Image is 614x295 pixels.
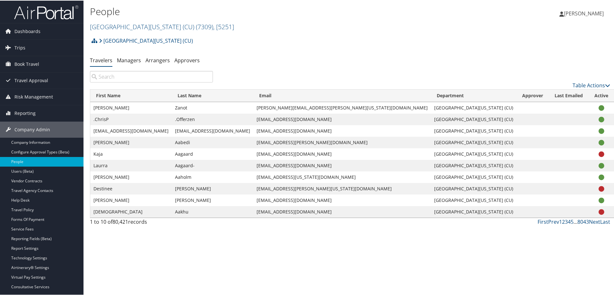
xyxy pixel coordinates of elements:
td: Kaja [90,148,172,159]
span: Book Travel [14,56,39,72]
a: Table Actions [573,81,610,88]
td: Destinee [90,182,172,194]
span: Reporting [14,105,36,121]
td: [GEOGRAPHIC_DATA][US_STATE] (CU) [431,205,516,217]
span: , [ 5251 ] [213,22,234,30]
td: [EMAIL_ADDRESS][DOMAIN_NAME] [253,159,431,171]
td: [EMAIL_ADDRESS][US_STATE][DOMAIN_NAME] [253,171,431,182]
th: Department: activate to sort column ascending [431,89,516,101]
a: Arrangers [145,56,170,63]
td: [EMAIL_ADDRESS][DOMAIN_NAME] [253,194,431,205]
td: [PERSON_NAME] [172,182,253,194]
td: [PERSON_NAME] [90,194,172,205]
span: [PERSON_NAME] [564,9,604,16]
a: Next [589,218,600,225]
th: Active: activate to sort column ascending [589,89,614,101]
th: First Name: activate to sort column ascending [90,89,172,101]
td: [DEMOGRAPHIC_DATA] [90,205,172,217]
td: [EMAIL_ADDRESS][DOMAIN_NAME] [253,113,431,125]
th: Email: activate to sort column ascending [253,89,431,101]
a: Last [600,218,610,225]
a: Travelers [90,56,112,63]
span: Dashboards [14,23,40,39]
td: [GEOGRAPHIC_DATA][US_STATE] (CU) [431,159,516,171]
td: [PERSON_NAME][EMAIL_ADDRESS][PERSON_NAME][US_STATE][DOMAIN_NAME] [253,101,431,113]
span: 80,421 [112,218,128,225]
a: [GEOGRAPHIC_DATA][US_STATE] (CU) [99,34,193,47]
a: 8043 [577,218,589,225]
td: [EMAIL_ADDRESS][PERSON_NAME][DOMAIN_NAME] [253,136,431,148]
div: 1 to 10 of records [90,217,213,228]
a: 1 [559,218,562,225]
input: Search [90,70,213,82]
td: Aabedi [172,136,253,148]
td: Zanot [172,101,253,113]
td: Aakhu [172,205,253,217]
a: 5 [571,218,574,225]
td: [PERSON_NAME] [90,136,172,148]
a: Managers [117,56,141,63]
td: [GEOGRAPHIC_DATA][US_STATE] (CU) [431,125,516,136]
span: Risk Management [14,88,53,104]
td: Laurra [90,159,172,171]
td: Aaholm [172,171,253,182]
td: [GEOGRAPHIC_DATA][US_STATE] (CU) [431,148,516,159]
span: Company Admin [14,121,50,137]
span: Trips [14,39,25,55]
td: Aagaard [172,148,253,159]
td: [PERSON_NAME] [90,101,172,113]
td: [PERSON_NAME] [172,194,253,205]
td: .Offerzen [172,113,253,125]
a: [PERSON_NAME] [559,3,610,22]
td: [GEOGRAPHIC_DATA][US_STATE] (CU) [431,113,516,125]
td: .ChrisP [90,113,172,125]
td: Aagaard- [172,159,253,171]
td: [EMAIL_ADDRESS][DOMAIN_NAME] [253,148,431,159]
span: ( 7309 ) [196,22,213,30]
td: [GEOGRAPHIC_DATA][US_STATE] (CU) [431,182,516,194]
a: [GEOGRAPHIC_DATA][US_STATE] (CU) [90,22,234,30]
td: [GEOGRAPHIC_DATA][US_STATE] (CU) [431,171,516,182]
img: airportal-logo.png [14,4,78,19]
td: [EMAIL_ADDRESS][DOMAIN_NAME] [253,125,431,136]
h1: People [90,4,437,18]
td: [GEOGRAPHIC_DATA][US_STATE] (CU) [431,136,516,148]
td: [PERSON_NAME] [90,171,172,182]
td: [GEOGRAPHIC_DATA][US_STATE] (CU) [431,194,516,205]
a: 4 [568,218,571,225]
span: Travel Approval [14,72,48,88]
a: Prev [548,218,559,225]
th: Last Emailed: activate to sort column ascending [549,89,589,101]
td: [GEOGRAPHIC_DATA][US_STATE] (CU) [431,101,516,113]
td: [EMAIL_ADDRESS][PERSON_NAME][US_STATE][DOMAIN_NAME] [253,182,431,194]
a: 2 [562,218,565,225]
a: Approvers [174,56,200,63]
span: … [574,218,577,225]
th: Approver [516,89,549,101]
td: [EMAIL_ADDRESS][DOMAIN_NAME] [172,125,253,136]
a: First [538,218,548,225]
td: [EMAIL_ADDRESS][DOMAIN_NAME] [253,205,431,217]
th: Last Name: activate to sort column descending [172,89,253,101]
td: [EMAIL_ADDRESS][DOMAIN_NAME] [90,125,172,136]
a: 3 [565,218,568,225]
